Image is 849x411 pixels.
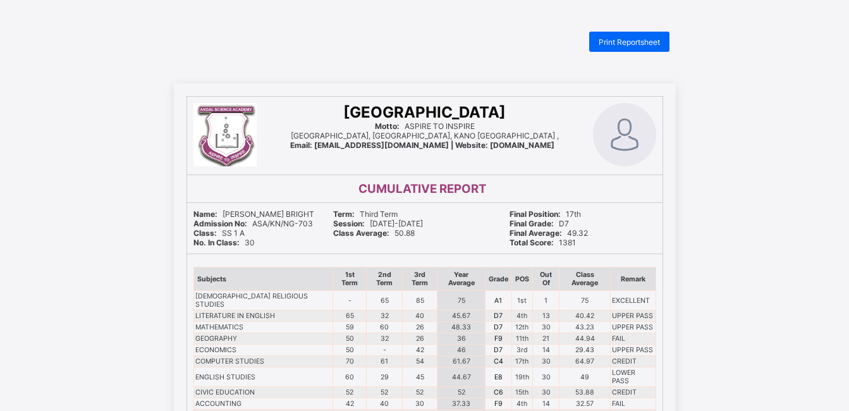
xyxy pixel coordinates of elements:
[511,333,532,345] td: 11th
[510,238,554,247] b: Total Score:
[193,333,333,345] td: GEOGRAPHY
[485,267,511,291] th: Grade
[559,267,611,291] th: Class Average
[193,219,313,228] span: ASA/KN/NG-703
[193,398,333,410] td: ACCOUNTING
[333,267,366,291] th: 1st Term
[611,356,656,367] td: CREDIT
[511,322,532,333] td: 12th
[559,291,611,310] td: 75
[333,228,415,238] span: 50.88
[485,333,511,345] td: F9
[611,398,656,410] td: FAIL
[437,333,485,345] td: 36
[532,367,559,387] td: 30
[403,322,437,333] td: 26
[333,209,398,219] span: Third Term
[510,228,588,238] span: 49.32
[193,228,245,238] span: SS 1 A
[193,219,247,228] b: Admission No:
[559,398,611,410] td: 32.57
[193,267,333,291] th: Subjects
[532,267,559,291] th: Out Of
[511,345,532,356] td: 3rd
[333,398,366,410] td: 42
[599,37,660,47] span: Print Reportsheet
[559,345,611,356] td: 29.43
[532,387,559,398] td: 30
[366,291,403,310] td: 65
[333,345,366,356] td: 50
[532,310,559,322] td: 13
[291,131,559,140] span: [GEOGRAPHIC_DATA], [GEOGRAPHIC_DATA], KANO [GEOGRAPHIC_DATA] ,
[511,267,532,291] th: POS
[511,356,532,367] td: 17th
[333,219,423,228] span: [DATE]-[DATE]
[333,209,355,219] b: Term:
[611,333,656,345] td: FAIL
[193,291,333,310] td: [DEMOGRAPHIC_DATA] RELIGIOUS STUDIES
[403,333,437,345] td: 26
[193,228,217,238] b: Class:
[366,367,403,387] td: 29
[485,367,511,387] td: E8
[485,356,511,367] td: C4
[437,356,485,367] td: 61.67
[511,291,532,310] td: 1st
[375,121,400,131] b: Motto:
[559,333,611,345] td: 44.94
[333,367,366,387] td: 60
[611,310,656,322] td: UPPER PASS
[437,322,485,333] td: 48.33
[375,121,475,131] span: ASPIRE TO INSPIRE
[437,310,485,322] td: 45.67
[559,367,611,387] td: 49
[193,209,314,219] span: [PERSON_NAME] BRIGHT
[403,387,437,398] td: 52
[510,238,576,247] span: 1381
[611,322,656,333] td: UPPER PASS
[437,398,485,410] td: 37.33
[485,310,511,322] td: D7
[366,333,403,345] td: 32
[611,345,656,356] td: UPPER PASS
[366,398,403,410] td: 40
[193,345,333,356] td: ECONOMICS
[611,387,656,398] td: CREDIT
[333,291,366,310] td: -
[333,322,366,333] td: 59
[366,356,403,367] td: 61
[485,322,511,333] td: D7
[366,267,403,291] th: 2nd Term
[485,291,511,310] td: A1
[403,367,437,387] td: 45
[366,310,403,322] td: 32
[333,333,366,345] td: 50
[559,322,611,333] td: 43.23
[559,310,611,322] td: 40.42
[510,209,561,219] b: Final Position:
[485,345,511,356] td: D7
[403,291,437,310] td: 85
[193,387,333,398] td: CIVIC EDUCATION
[403,398,437,410] td: 30
[333,219,365,228] b: Session:
[193,238,255,247] span: 30
[193,367,333,387] td: ENGLISH STUDIES
[611,291,656,310] td: EXCELLENT
[559,387,611,398] td: 53.88
[532,322,559,333] td: 30
[485,387,511,398] td: C6
[532,345,559,356] td: 14
[333,387,366,398] td: 52
[437,367,485,387] td: 44.67
[611,367,656,387] td: LOWER PASS
[510,219,554,228] b: Final Grade:
[333,310,366,322] td: 65
[403,310,437,322] td: 40
[532,398,559,410] td: 14
[403,356,437,367] td: 54
[290,140,554,150] b: Email: [EMAIL_ADDRESS][DOMAIN_NAME] | Website: [DOMAIN_NAME]
[611,267,656,291] th: Remark
[333,228,389,238] b: Class Average:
